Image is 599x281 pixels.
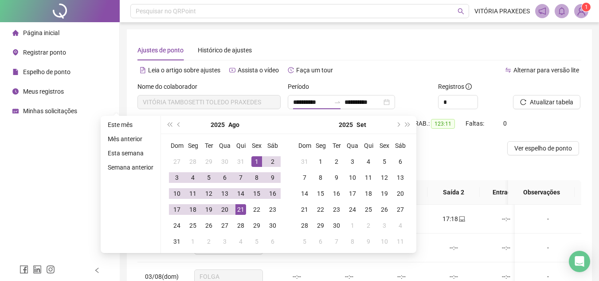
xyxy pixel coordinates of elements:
td: 2025-09-10 [345,170,360,186]
span: history [288,67,294,73]
td: 2025-08-30 [265,218,281,234]
span: Histórico de ajustes [198,47,252,54]
td: 2025-08-28 [233,218,249,234]
sup: Atualize o seu contato no menu Meus Dados [582,3,591,12]
span: Faltas: [466,120,485,127]
td: 2025-08-19 [201,202,217,218]
div: 2 [363,220,374,231]
td: 2025-07-29 [201,154,217,170]
td: 2025-08-04 [185,170,201,186]
span: Leia o artigo sobre ajustes [148,67,220,74]
td: 2025-08-12 [201,186,217,202]
button: super-prev-year [164,116,174,134]
span: Faça um tour [296,67,333,74]
span: VITÓRIA TAMBOSETTI TOLEDO PRAXEDES [143,95,275,109]
td: 2025-09-02 [329,154,345,170]
div: 4 [235,236,246,247]
span: 03/08(dom) [145,273,179,280]
span: reload [520,99,526,105]
td: 2025-08-23 [265,202,281,218]
div: 27 [172,156,182,167]
th: Qua [217,138,233,154]
div: 30 [267,220,278,231]
div: - [522,243,574,253]
span: home [12,30,19,36]
td: 2025-10-05 [297,234,313,249]
div: 2 [267,156,278,167]
div: 20 [395,188,406,199]
span: left [94,267,100,273]
div: 24 [347,204,358,215]
td: 2025-09-01 [313,154,329,170]
div: 11 [395,236,406,247]
td: 2025-09-09 [329,170,345,186]
span: notification [538,7,546,15]
th: Sáb [392,138,408,154]
div: 8 [347,236,358,247]
td: 2025-08-31 [169,234,185,249]
div: 14 [235,188,246,199]
span: swap [505,67,511,73]
td: 2025-07-30 [217,154,233,170]
span: Meus registros [23,88,64,95]
div: 25 [188,220,198,231]
td: 2025-09-03 [217,234,233,249]
span: VITÓRIA PRAXEDES [474,6,530,16]
div: 5 [379,156,390,167]
span: swap-right [334,99,341,106]
span: Registros [438,82,472,91]
div: 22 [315,204,326,215]
td: 2025-08-07 [233,170,249,186]
button: next-year [393,116,403,134]
div: 7 [235,172,246,183]
td: 2025-09-15 [313,186,329,202]
div: 26 [204,220,214,231]
div: 29 [251,220,262,231]
td: 2025-08-11 [185,186,201,202]
span: 1 [585,4,588,10]
span: schedule [12,108,19,114]
th: Saída 2 [427,180,480,205]
td: 2025-09-19 [376,186,392,202]
td: 2025-09-24 [345,202,360,218]
div: 26 [379,204,390,215]
div: 23 [267,204,278,215]
button: month panel [228,116,239,134]
button: prev-year [174,116,184,134]
th: Qui [360,138,376,154]
td: 2025-08-14 [233,186,249,202]
div: 22 [251,204,262,215]
div: 3 [347,156,358,167]
div: 6 [267,236,278,247]
div: 8 [315,172,326,183]
span: 0 [503,120,507,127]
td: 2025-09-17 [345,186,360,202]
div: 19 [379,188,390,199]
td: 2025-09-21 [297,202,313,218]
label: Nome do colaborador [137,82,203,91]
td: 2025-09-28 [297,218,313,234]
td: 2025-08-13 [217,186,233,202]
td: 2025-09-20 [392,186,408,202]
div: 1 [251,156,262,167]
td: 2025-08-09 [265,170,281,186]
div: 6 [315,236,326,247]
div: 12 [204,188,214,199]
th: Sex [376,138,392,154]
td: 2025-10-07 [329,234,345,249]
span: Espelho de ponto [23,68,70,75]
div: 31 [172,236,182,247]
td: 2025-09-05 [376,154,392,170]
div: --:-- [487,214,525,224]
li: Esta semana [104,148,157,158]
td: 2025-10-10 [376,234,392,249]
div: 28 [188,156,198,167]
th: Dom [297,138,313,154]
div: 1 [347,220,358,231]
td: 2025-10-11 [392,234,408,249]
div: 29 [204,156,214,167]
div: 15 [315,188,326,199]
span: instagram [46,265,55,274]
td: 2025-09-14 [297,186,313,202]
th: Seg [185,138,201,154]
